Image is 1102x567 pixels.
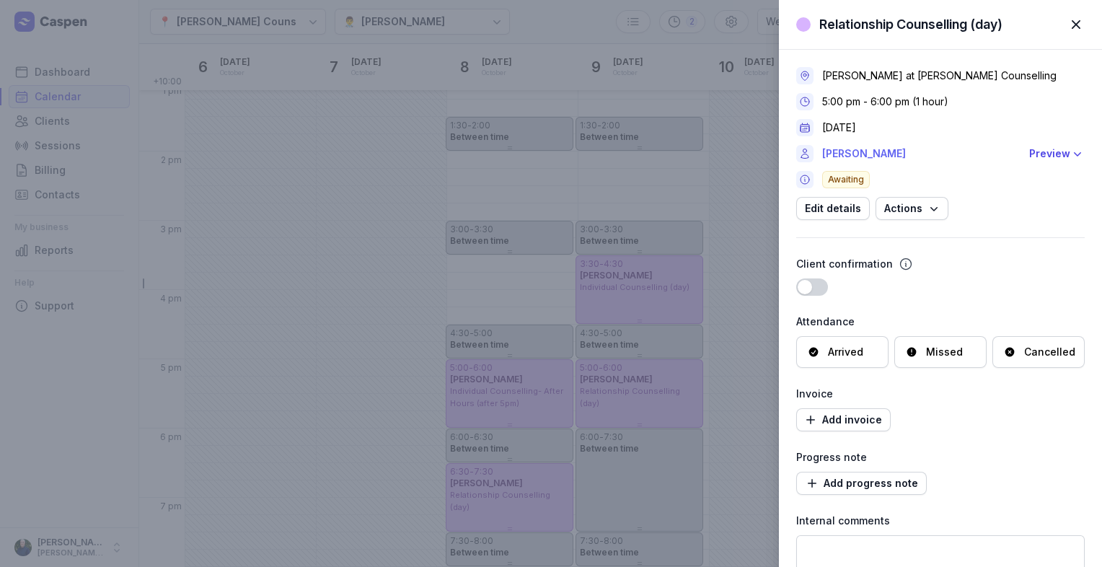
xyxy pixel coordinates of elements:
div: [DATE] [822,120,856,135]
div: Invoice [796,385,1085,403]
div: Progress note [796,449,1085,466]
a: [PERSON_NAME] [822,145,1021,162]
span: Actions [884,200,940,217]
div: Preview [1029,145,1070,162]
div: Missed [926,345,963,359]
button: Actions [876,197,948,220]
div: [PERSON_NAME] at [PERSON_NAME] Counselling [822,69,1057,83]
span: Awaiting [822,171,870,188]
div: Internal comments [796,512,1085,529]
div: Cancelled [1024,345,1075,359]
span: Add progress note [805,475,918,492]
span: Edit details [805,200,861,217]
div: Attendance [796,313,1085,330]
button: Edit details [796,197,870,220]
div: Relationship Counselling (day) [819,16,1002,33]
span: Add invoice [805,411,882,428]
div: Client confirmation [796,255,893,273]
div: Arrived [828,345,863,359]
div: 5:00 pm - 6:00 pm (1 hour) [822,94,948,109]
button: Preview [1029,145,1085,162]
